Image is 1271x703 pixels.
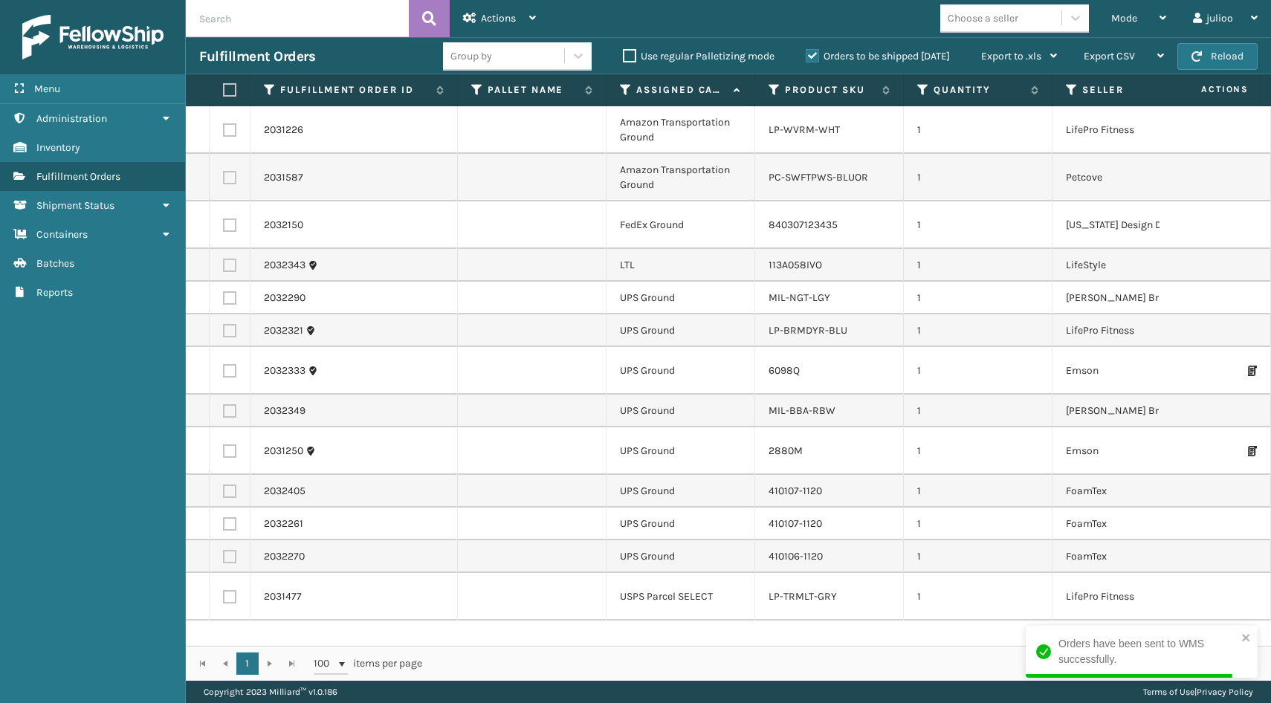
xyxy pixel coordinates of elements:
[769,404,835,417] a: MIL-BBA-RBW
[1241,632,1252,646] button: close
[450,48,492,64] div: Group by
[36,199,114,212] span: Shipment Status
[204,681,337,703] p: Copyright 2023 Milliard™ v 1.0.186
[607,154,755,201] td: Amazon Transportation Ground
[948,10,1018,26] div: Choose a seller
[264,589,302,604] a: 2031477
[236,652,259,675] a: 1
[36,286,73,299] span: Reports
[607,475,755,508] td: UPS Ground
[904,347,1052,395] td: 1
[623,50,774,62] label: Use regular Palletizing mode
[769,324,847,337] a: LP-BRMDYR-BLU
[769,550,823,563] a: 410106-1120
[607,347,755,395] td: UPS Ground
[488,83,578,97] label: Pallet Name
[1248,366,1257,376] i: Print Packing Slip
[904,573,1052,621] td: 1
[1052,249,1201,282] td: LifeStyle
[36,112,107,125] span: Administration
[1052,314,1201,347] td: LifePro Fitness
[904,508,1052,540] td: 1
[443,656,1255,671] div: 1 - 13 of 13 items
[607,106,755,154] td: Amazon Transportation Ground
[769,590,837,603] a: LP-TRMLT-GRY
[981,50,1041,62] span: Export to .xls
[904,314,1052,347] td: 1
[264,258,305,273] a: 2032343
[314,652,422,675] span: items per page
[904,540,1052,573] td: 1
[314,656,336,671] span: 100
[1052,201,1201,249] td: [US_STATE] Design Den
[769,485,822,497] a: 410107-1120
[264,323,303,338] a: 2032321
[904,475,1052,508] td: 1
[904,201,1052,249] td: 1
[1248,446,1257,456] i: Print Packing Slip
[1111,12,1137,25] span: Mode
[264,218,303,233] a: 2032150
[1084,50,1135,62] span: Export CSV
[607,540,755,573] td: UPS Ground
[1177,43,1258,70] button: Reload
[607,282,755,314] td: UPS Ground
[806,50,950,62] label: Orders to be shipped [DATE]
[607,249,755,282] td: LTL
[607,395,755,427] td: UPS Ground
[904,427,1052,475] td: 1
[264,549,305,564] a: 2032270
[264,123,303,137] a: 2031226
[1052,282,1201,314] td: [PERSON_NAME] Brands
[769,218,838,231] a: 840307123435
[1052,573,1201,621] td: LifePro Fitness
[1052,475,1201,508] td: FoamTex
[769,444,803,457] a: 2880M
[264,170,303,185] a: 2031587
[1052,106,1201,154] td: LifePro Fitness
[769,291,830,304] a: MIL-NGT-LGY
[481,12,516,25] span: Actions
[636,83,726,97] label: Assigned Carrier Service
[22,15,164,59] img: logo
[264,516,303,531] a: 2032261
[1082,83,1172,97] label: Seller
[607,508,755,540] td: UPS Ground
[607,573,755,621] td: USPS Parcel SELECT
[36,257,74,270] span: Batches
[1052,508,1201,540] td: FoamTex
[1052,540,1201,573] td: FoamTex
[904,154,1052,201] td: 1
[199,48,315,65] h3: Fulfillment Orders
[769,171,868,184] a: PC-SWFTPWS-BLUOR
[280,83,429,97] label: Fulfillment Order Id
[785,83,875,97] label: Product SKU
[904,395,1052,427] td: 1
[607,201,755,249] td: FedEx Ground
[1052,427,1201,475] td: Emson
[904,282,1052,314] td: 1
[904,249,1052,282] td: 1
[769,123,840,136] a: LP-WVRM-WHT
[1058,636,1237,667] div: Orders have been sent to WMS successfully.
[34,82,60,95] span: Menu
[769,364,800,377] a: 6098Q
[264,404,305,418] a: 2032349
[607,314,755,347] td: UPS Ground
[264,363,305,378] a: 2032333
[36,228,88,241] span: Containers
[1052,154,1201,201] td: Petcove
[1154,77,1258,102] span: Actions
[607,427,755,475] td: UPS Ground
[1052,395,1201,427] td: [PERSON_NAME] Brands
[36,170,120,183] span: Fulfillment Orders
[36,141,80,154] span: Inventory
[264,444,303,459] a: 2031250
[264,291,305,305] a: 2032290
[264,484,305,499] a: 2032405
[934,83,1023,97] label: Quantity
[769,259,822,271] a: 113A058IVO
[1052,347,1201,395] td: Emson
[769,517,822,530] a: 410107-1120
[904,106,1052,154] td: 1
